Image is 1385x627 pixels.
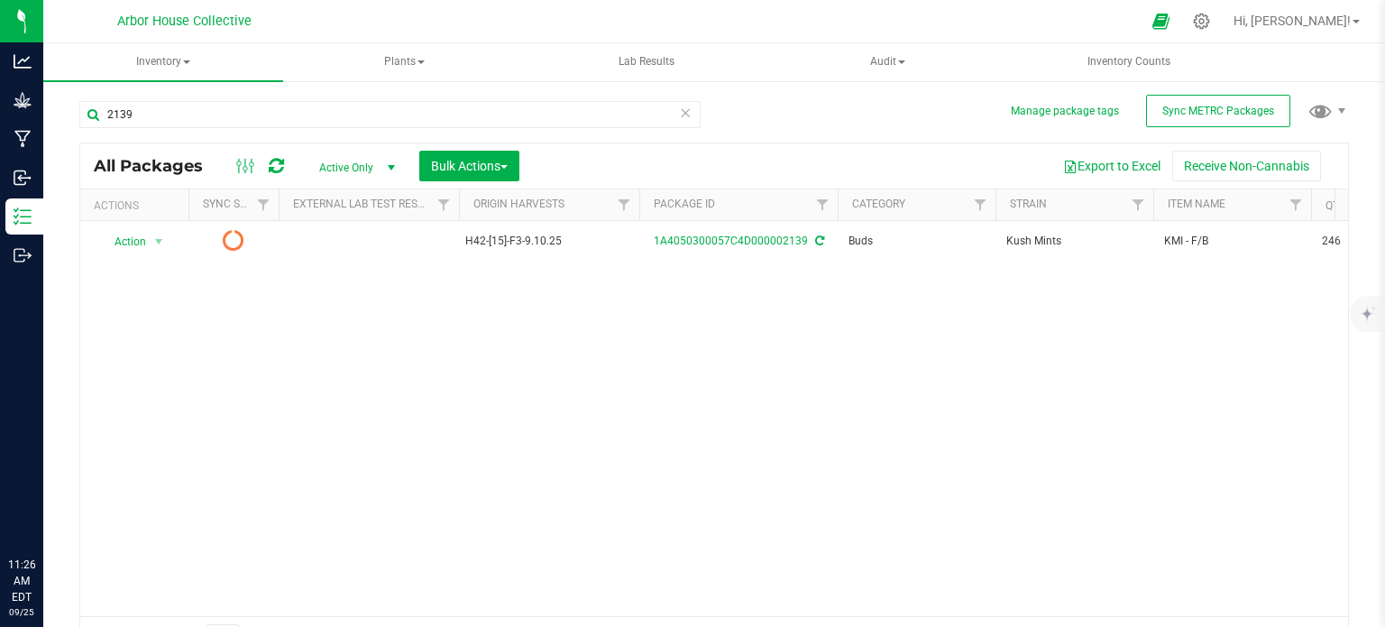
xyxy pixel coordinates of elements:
[249,189,279,220] a: Filter
[852,198,905,210] a: Category
[18,483,72,537] iframe: Resource center
[527,43,766,81] a: Lab Results
[1168,198,1225,210] a: Item Name
[94,156,221,176] span: All Packages
[117,14,252,29] span: Arbor House Collective
[1190,13,1213,30] div: Manage settings
[8,605,35,619] p: 09/25
[1164,233,1300,250] span: KMI - F/B
[203,198,272,210] a: Sync Status
[14,91,32,109] inline-svg: Grow
[767,43,1007,81] a: Audit
[14,52,32,70] inline-svg: Analytics
[1063,54,1195,69] span: Inventory Counts
[654,235,808,247] a: 1A4050300057C4D000002139
[1006,233,1142,250] span: Kush Mints
[14,207,32,226] inline-svg: Inventory
[654,198,715,210] a: Package ID
[1051,151,1172,181] button: Export to Excel
[966,189,995,220] a: Filter
[1141,4,1181,39] span: Open Ecommerce Menu
[8,557,35,605] p: 11:26 AM EDT
[594,54,699,69] span: Lab Results
[1162,105,1274,117] span: Sync METRC Packages
[94,199,181,212] div: Actions
[473,198,564,210] a: Origin Harvests
[429,189,459,220] a: Filter
[98,229,147,254] span: Action
[286,44,524,80] span: Plants
[43,43,283,81] a: Inventory
[465,233,634,250] div: Value 1: H42-[15]-F3-9.10.25
[14,246,32,264] inline-svg: Outbound
[285,43,525,81] a: Plants
[679,101,692,124] span: Clear
[1281,189,1311,220] a: Filter
[812,235,824,247] span: Sync from Compliance System
[610,189,639,220] a: Filter
[148,229,170,254] span: select
[1010,198,1047,210] a: Strain
[768,44,1006,80] span: Audit
[223,228,244,254] span: Pending Sync
[1011,104,1119,119] button: Manage package tags
[1325,199,1345,212] a: Qty
[14,130,32,148] inline-svg: Manufacturing
[293,198,435,210] a: External Lab Test Result
[431,159,508,173] span: Bulk Actions
[1146,95,1290,127] button: Sync METRC Packages
[808,189,838,220] a: Filter
[848,233,985,250] span: Buds
[1234,14,1351,28] span: Hi, [PERSON_NAME]!
[1124,189,1153,220] a: Filter
[79,101,701,128] input: Search Package ID, Item Name, SKU, Lot or Part Number...
[14,169,32,187] inline-svg: Inbound
[419,151,519,181] button: Bulk Actions
[1172,151,1321,181] button: Receive Non-Cannabis
[1009,43,1249,81] a: Inventory Counts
